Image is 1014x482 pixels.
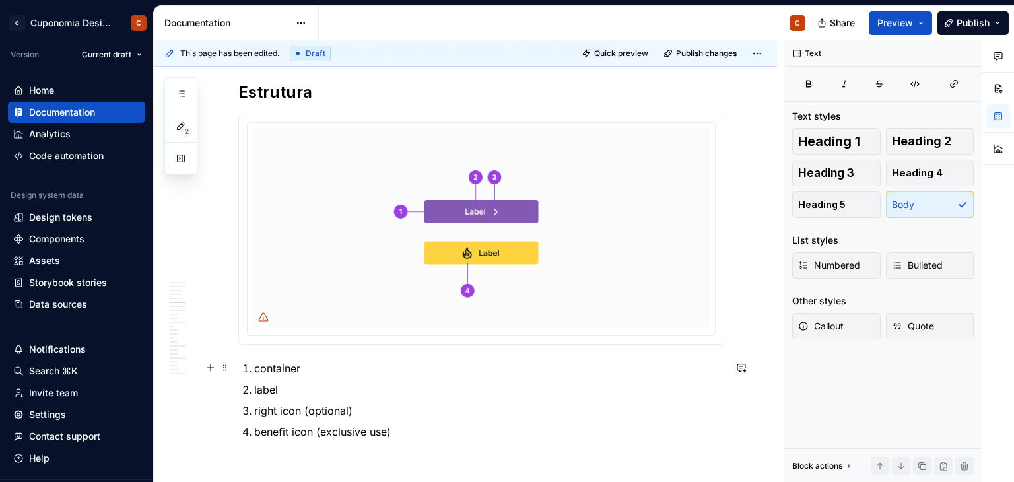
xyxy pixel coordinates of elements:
a: Design tokens [8,207,145,228]
a: Invite team [8,382,145,403]
a: Storybook stories [8,272,145,293]
button: Preview [869,11,932,35]
span: This page has been edited. [180,48,279,59]
button: Heading 2 [886,128,974,155]
span: Publish changes [676,48,737,59]
div: Notifications [29,343,86,356]
span: Heading 2 [892,135,951,148]
span: Publish [957,17,990,30]
div: Block actions [792,457,854,475]
div: C [9,15,25,31]
span: Bulleted [892,259,943,272]
div: Invite team [29,386,78,399]
button: CCuponomia Design SystemC [3,9,151,37]
button: Notifications [8,339,145,360]
div: C [795,18,800,28]
span: Callout [798,320,844,333]
div: Cuponomia Design System [30,17,115,30]
span: Current draft [82,50,131,60]
a: Home [8,80,145,101]
div: Assets [29,254,60,267]
span: 2 [181,126,191,137]
h2: Estrutura [238,82,724,103]
button: Help [8,448,145,469]
div: Search ⌘K [29,364,78,378]
div: Settings [29,408,66,421]
span: Draft [306,48,325,59]
div: Code automation [29,149,104,162]
button: Heading 1 [792,128,881,155]
button: Callout [792,313,881,339]
div: Version [11,50,39,60]
p: label [254,382,724,397]
div: Block actions [792,461,842,471]
p: container [254,361,724,376]
button: Heading 4 [886,160,974,186]
a: Code automation [8,145,145,166]
span: Numbered [798,259,860,272]
div: Other styles [792,294,846,308]
a: Data sources [8,294,145,315]
button: Publish changes [659,44,743,63]
button: Quick preview [578,44,654,63]
a: Settings [8,404,145,425]
div: Contact support [29,430,100,443]
span: Heading 3 [798,166,854,180]
a: Components [8,228,145,250]
button: Search ⌘K [8,361,145,382]
button: Publish [937,11,1009,35]
div: Documentation [29,106,95,119]
button: Current draft [76,46,148,64]
button: Numbered [792,252,881,279]
div: Help [29,452,50,465]
span: Heading 1 [798,135,860,148]
button: Contact support [8,426,145,447]
span: Heading 5 [798,198,846,211]
a: Assets [8,250,145,271]
span: Quote [892,320,934,333]
span: Share [830,17,855,30]
div: Storybook stories [29,276,107,289]
div: Analytics [29,127,71,141]
div: Components [29,232,84,246]
div: Home [29,84,54,97]
div: List styles [792,234,838,247]
span: Heading 4 [892,166,943,180]
a: Analytics [8,123,145,145]
p: benefit icon (exclusive use) [254,424,724,440]
div: Documentation [164,17,289,30]
button: Heading 5 [792,191,881,218]
button: Quote [886,313,974,339]
a: Documentation [8,102,145,123]
div: Design system data [11,190,84,201]
p: right icon (optional) [254,403,724,419]
button: Share [811,11,863,35]
div: C [136,18,141,28]
button: Heading 3 [792,160,881,186]
div: Text styles [792,110,841,123]
span: Quick preview [594,48,648,59]
span: Preview [877,17,913,30]
div: Data sources [29,298,87,311]
button: Bulleted [886,252,974,279]
div: Design tokens [29,211,92,224]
